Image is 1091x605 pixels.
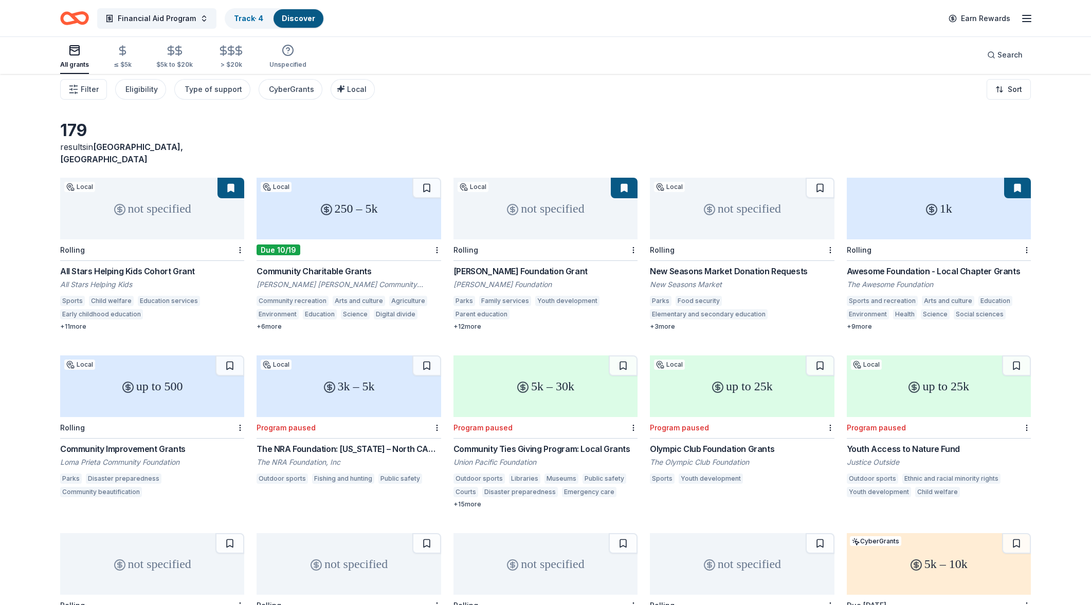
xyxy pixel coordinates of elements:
[60,178,244,239] div: not specified
[60,355,244,500] a: up to 500LocalRollingCommunity Improvement GrantsLoma Prieta Community FoundationParksDisaster pr...
[89,296,134,306] div: Child welfare
[922,296,974,306] div: Arts and culture
[60,265,244,277] div: All Stars Helping Kids Cohort Grant
[650,533,834,595] div: not specified
[257,296,329,306] div: Community recreation
[850,536,901,546] div: CyberGrants
[650,355,834,417] div: up to 25k
[847,355,1031,500] a: up to 25kLocalProgram pausedYouth Access to Nature FundJustice OutsideOutdoor sportsEthnic and ra...
[331,79,375,100] button: Local
[978,296,1012,306] div: Education
[81,83,99,96] span: Filter
[453,487,478,497] div: Courts
[650,178,834,331] a: not specifiedLocalRollingNew Seasons Market Donation RequestsNew Seasons MarketParksFood security...
[60,309,143,319] div: Early childhood education
[257,178,441,239] div: 250 – 5k
[453,279,638,290] div: [PERSON_NAME] Foundation
[650,474,675,484] div: Sports
[453,500,638,508] div: + 15 more
[654,360,685,370] div: Local
[257,423,316,432] div: Program paused
[915,487,960,497] div: Child welfare
[847,309,889,319] div: Environment
[60,245,85,254] div: Rolling
[257,244,300,255] div: Due 10/19
[893,309,917,319] div: Health
[847,265,1031,277] div: Awesome Foundation - Local Chapter Grants
[60,474,82,484] div: Parks
[847,443,1031,455] div: Youth Access to Nature Fund
[257,265,441,277] div: Community Charitable Grants
[987,79,1031,100] button: Sort
[847,487,911,497] div: Youth development
[847,457,1031,467] div: Justice Outside
[269,83,314,96] div: CyberGrants
[269,61,306,69] div: Unspecified
[97,8,216,29] button: Financial Aid Program
[60,178,244,331] a: not specifiedLocalRollingAll Stars Helping Kids Cohort GrantAll Stars Helping KidsSportsChild wel...
[921,309,950,319] div: Science
[257,309,299,319] div: Environment
[257,355,441,417] div: 3k – 5k
[650,443,834,455] div: Olympic Club Foundation Grants
[341,309,370,319] div: Science
[583,474,626,484] div: Public safety
[60,120,244,141] div: 179
[847,178,1031,239] div: 1k
[269,40,306,74] button: Unspecified
[312,474,374,484] div: Fishing and hunting
[257,279,441,290] div: [PERSON_NAME] [PERSON_NAME] Community Foundation
[378,474,422,484] div: Public safety
[847,178,1031,331] a: 1kRollingAwesome Foundation - Local Chapter GrantsThe Awesome FoundationSports and recreationArts...
[217,41,245,74] button: > $20k
[347,85,367,93] span: Local
[847,355,1031,417] div: up to 25k
[257,474,308,484] div: Outdoor sports
[650,457,834,467] div: The Olympic Club Foundation
[654,182,685,192] div: Local
[650,423,709,432] div: Program paused
[453,178,638,239] div: not specified
[257,533,441,595] div: not specified
[902,474,1001,484] div: Ethnic and racial minority rights
[847,423,906,432] div: Program paused
[650,323,834,331] div: + 3 more
[114,61,132,69] div: ≤ $5k
[333,296,385,306] div: Arts and culture
[535,296,599,306] div: Youth development
[257,443,441,455] div: The NRA Foundation: [US_STATE] – North CAN Grants
[482,487,558,497] div: Disaster preparedness
[185,83,242,96] div: Type of support
[650,279,834,290] div: New Seasons Market
[257,323,441,331] div: + 6 more
[60,533,244,595] div: not specified
[257,178,441,331] a: 250 – 5kLocalDue 10/19Community Charitable Grants[PERSON_NAME] [PERSON_NAME] Community Foundation...
[1008,83,1022,96] span: Sort
[954,309,1006,319] div: Social sciences
[259,79,322,100] button: CyberGrants
[479,296,531,306] div: Family services
[115,79,166,100] button: Eligibility
[453,178,638,331] a: not specifiedLocalRolling[PERSON_NAME] Foundation Grant[PERSON_NAME] FoundationParksFamily servic...
[60,487,142,497] div: Community beautification
[514,309,631,319] div: Elementary and secondary education
[60,79,107,100] button: Filter
[942,9,1016,28] a: Earn Rewards
[125,83,158,96] div: Eligibility
[138,296,200,306] div: Education services
[650,296,671,306] div: Parks
[847,245,871,254] div: Rolling
[509,474,540,484] div: Libraries
[389,296,427,306] div: Agriculture
[453,355,638,508] a: 5k – 30kProgram pausedCommunity Ties Giving Program: Local GrantsUnion Pacific FoundationOutdoor ...
[86,474,161,484] div: Disaster preparedness
[676,296,722,306] div: Food security
[174,79,250,100] button: Type of support
[60,296,85,306] div: Sports
[562,487,616,497] div: Emergency care
[60,457,244,467] div: Loma Prieta Community Foundation
[458,182,488,192] div: Local
[60,61,89,69] div: All grants
[60,443,244,455] div: Community Improvement Grants
[650,265,834,277] div: New Seasons Market Donation Requests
